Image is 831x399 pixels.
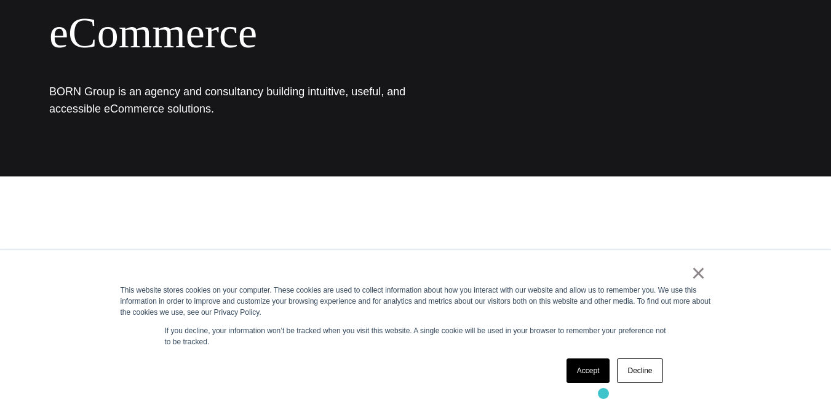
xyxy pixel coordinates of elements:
div: This website stores cookies on your computer. These cookies are used to collect information about... [121,285,711,318]
p: If you decline, your information won’t be tracked when you visit this website. A single cookie wi... [165,325,667,347]
h1: BORN Group is an agency and consultancy building intuitive, useful, and accessible eCommerce solu... [49,83,418,117]
div: eCommerce [49,8,750,58]
a: Decline [617,358,662,383]
a: × [691,267,706,279]
a: Accept [567,358,610,383]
